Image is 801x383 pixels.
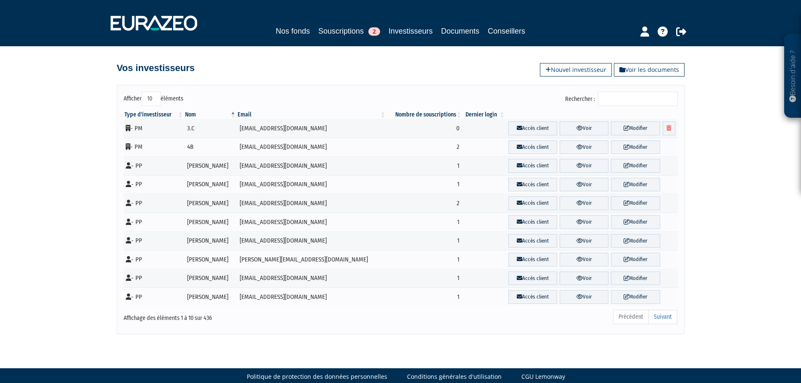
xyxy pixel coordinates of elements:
a: Voir [560,253,608,267]
a: CGU Lemonway [521,372,565,381]
td: [EMAIL_ADDRESS][DOMAIN_NAME] [237,119,386,138]
a: Politique de protection des données personnelles [247,372,387,381]
td: 1 [386,288,463,306]
td: [PERSON_NAME] [184,288,237,306]
a: Voir [560,178,608,192]
td: - PP [124,213,184,232]
a: Accès client [508,196,557,210]
td: 2 [386,194,463,213]
td: [PERSON_NAME] [184,213,237,232]
td: [PERSON_NAME] [184,250,237,269]
a: Modifier [611,159,660,173]
a: Modifier [611,178,660,192]
td: - PP [124,156,184,175]
input: Rechercher : [598,92,678,106]
td: 0 [386,119,463,138]
td: 1 [386,213,463,232]
a: Investisseurs [389,25,433,38]
img: 1732889491-logotype_eurazeo_blanc_rvb.png [111,16,197,31]
td: [PERSON_NAME] [184,194,237,213]
a: Modifier [611,234,660,248]
td: - PP [124,250,184,269]
th: Dernier login : activer pour trier la colonne par ordre croissant [463,111,506,119]
a: Modifier [611,140,660,154]
a: Modifier [611,196,660,210]
th: Email : activer pour trier la colonne par ordre croissant [237,111,386,119]
a: Voir les documents [614,63,685,77]
a: Accès client [508,290,557,304]
select: Afficheréléments [142,92,161,106]
td: [PERSON_NAME] [184,269,237,288]
td: 3.C [184,119,237,138]
a: Modifier [611,290,660,304]
a: Voir [560,234,608,248]
td: [EMAIL_ADDRESS][DOMAIN_NAME] [237,175,386,194]
a: Accès client [508,272,557,285]
a: Documents [441,25,479,37]
a: Modifier [611,272,660,285]
th: Nombre de souscriptions : activer pour trier la colonne par ordre croissant [386,111,463,119]
td: [PERSON_NAME][EMAIL_ADDRESS][DOMAIN_NAME] [237,250,386,269]
a: Modifier [611,253,660,267]
td: [PERSON_NAME] [184,232,237,251]
td: [PERSON_NAME] [184,175,237,194]
a: Modifier [611,122,660,135]
a: Accès client [508,140,557,154]
td: [EMAIL_ADDRESS][DOMAIN_NAME] [237,232,386,251]
label: Rechercher : [565,92,678,106]
a: Voir [560,140,608,154]
a: Voir [560,272,608,285]
a: Accès client [508,159,557,173]
td: 1 [386,232,463,251]
td: 1 [386,250,463,269]
th: Nom : activer pour trier la colonne par ordre d&eacute;croissant [184,111,237,119]
td: 1 [386,156,463,175]
td: [EMAIL_ADDRESS][DOMAIN_NAME] [237,269,386,288]
td: - PP [124,194,184,213]
div: Affichage des éléments 1 à 10 sur 436 [124,309,347,322]
td: - PP [124,269,184,288]
td: [EMAIL_ADDRESS][DOMAIN_NAME] [237,288,386,306]
th: &nbsp; [506,111,678,119]
a: Accès client [508,122,557,135]
td: [EMAIL_ADDRESS][DOMAIN_NAME] [237,213,386,232]
a: Accès client [508,178,557,192]
span: 2 [368,27,380,36]
td: [PERSON_NAME] [184,156,237,175]
th: Type d'investisseur : activer pour trier la colonne par ordre croissant [124,111,184,119]
a: Conditions générales d'utilisation [407,372,502,381]
p: Besoin d'aide ? [788,38,798,114]
label: Afficher éléments [124,92,183,106]
a: Voir [560,122,608,135]
a: Voir [560,159,608,173]
td: [EMAIL_ADDRESS][DOMAIN_NAME] [237,156,386,175]
a: Supprimer [663,122,675,135]
a: Souscriptions2 [318,25,380,37]
a: Accès client [508,234,557,248]
td: 1 [386,269,463,288]
td: 2 [386,138,463,157]
a: Accès client [508,253,557,267]
a: Voir [560,290,608,304]
a: Voir [560,196,608,210]
td: - PM [124,119,184,138]
a: Nos fonds [276,25,310,37]
td: - PM [124,138,184,157]
a: Voir [560,215,608,229]
a: Conseillers [488,25,525,37]
a: Accès client [508,215,557,229]
a: Modifier [611,215,660,229]
td: [EMAIL_ADDRESS][DOMAIN_NAME] [237,194,386,213]
a: Nouvel investisseur [540,63,612,77]
td: - PP [124,288,184,306]
td: - PP [124,232,184,251]
td: 4B [184,138,237,157]
a: Suivant [648,310,677,324]
td: 1 [386,175,463,194]
td: - PP [124,175,184,194]
h4: Vos investisseurs [117,63,195,73]
td: [EMAIL_ADDRESS][DOMAIN_NAME] [237,138,386,157]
